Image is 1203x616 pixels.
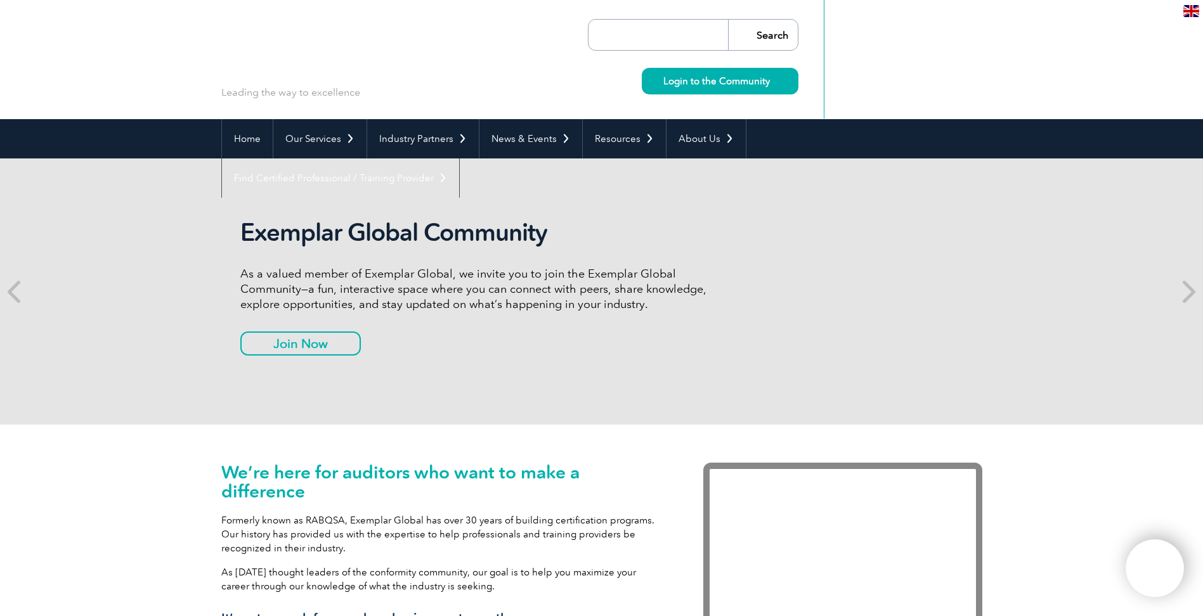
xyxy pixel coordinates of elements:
[728,20,798,50] input: Search
[367,119,479,158] a: Industry Partners
[667,119,746,158] a: About Us
[770,77,777,84] img: svg+xml;nitro-empty-id=MzcwOjIyMw==-1;base64,PHN2ZyB2aWV3Qm94PSIwIDAgMTEgMTEiIHdpZHRoPSIxMSIgaGVp...
[479,119,582,158] a: News & Events
[273,119,367,158] a: Our Services
[1139,553,1171,584] img: svg+xml;nitro-empty-id=MTgxNToxMTY=-1;base64,PHN2ZyB2aWV3Qm94PSIwIDAgNDAwIDQwMCIgd2lkdGg9IjQwMCIg...
[240,218,716,247] h2: Exemplar Global Community
[240,331,361,356] a: Join Now
[221,463,665,501] h1: We’re here for auditors who want to make a difference
[583,119,666,158] a: Resources
[642,68,798,94] a: Login to the Community
[240,266,716,312] p: As a valued member of Exemplar Global, we invite you to join the Exemplar Global Community—a fun,...
[222,119,273,158] a: Home
[221,86,360,99] p: Leading the way to excellence
[222,158,459,198] a: Find Certified Professional / Training Provider
[1183,5,1199,17] img: en
[221,513,665,555] p: Formerly known as RABQSA, Exemplar Global has over 30 years of building certification programs. O...
[221,565,665,593] p: As [DATE] thought leaders of the conformity community, our goal is to help you maximize your care...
